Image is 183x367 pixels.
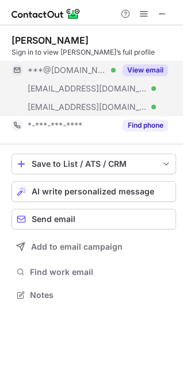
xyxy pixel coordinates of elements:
button: Reveal Button [123,120,168,131]
span: [EMAIL_ADDRESS][DOMAIN_NAME] [28,83,147,94]
img: ContactOut v5.3.10 [12,7,81,21]
button: Find work email [12,264,176,280]
button: Reveal Button [123,64,168,76]
span: Notes [30,290,171,300]
span: Find work email [30,267,171,277]
div: Sign in to view [PERSON_NAME]’s full profile [12,47,176,58]
button: Send email [12,209,176,230]
div: [PERSON_NAME] [12,35,89,46]
button: Notes [12,287,176,303]
span: ***@[DOMAIN_NAME] [28,65,107,75]
div: Save to List / ATS / CRM [32,159,156,169]
button: AI write personalized message [12,181,176,202]
button: Add to email campaign [12,236,176,257]
span: Send email [32,215,75,224]
button: save-profile-one-click [12,154,176,174]
span: [EMAIL_ADDRESS][DOMAIN_NAME] [28,102,147,112]
span: Add to email campaign [31,242,123,251]
span: AI write personalized message [32,187,154,196]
